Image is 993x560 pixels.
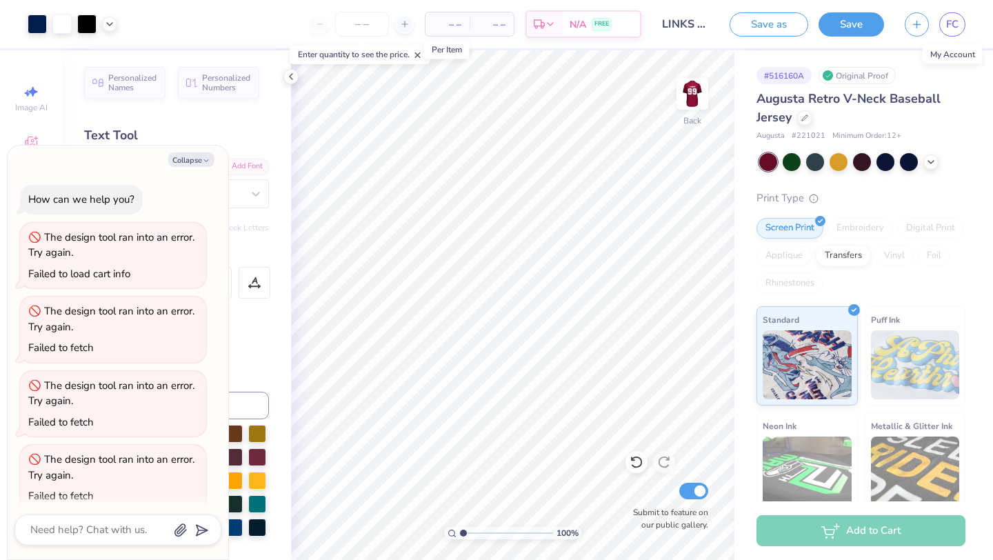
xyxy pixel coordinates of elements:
[897,218,964,239] div: Digital Print
[28,304,194,334] div: The design tool ran into an error. Try again.
[679,80,706,108] img: Back
[792,130,825,142] span: # 221021
[871,330,960,399] img: Puff Ink
[875,246,914,266] div: Vinyl
[202,73,251,92] span: Personalized Numbers
[756,90,941,126] span: Augusta Retro V-Neck Baseball Jersey
[478,17,505,32] span: – –
[556,527,579,539] span: 100 %
[946,17,959,32] span: FC
[28,341,94,354] div: Failed to fetch
[84,126,269,145] div: Text Tool
[832,130,901,142] span: Minimum Order: 12 +
[763,312,799,327] span: Standard
[816,246,871,266] div: Transfers
[756,246,812,266] div: Applique
[594,19,609,29] span: FREE
[168,152,214,167] button: Collapse
[335,12,389,37] input: – –
[28,230,194,260] div: The design tool ran into an error. Try again.
[923,45,983,64] div: My Account
[730,12,808,37] button: Save as
[756,67,812,84] div: # 516160A
[756,218,823,239] div: Screen Print
[625,506,708,531] label: Submit to feature on our public gallery.
[434,17,461,32] span: – –
[683,114,701,127] div: Back
[763,330,852,399] img: Standard
[871,419,952,433] span: Metallic & Glitter Ink
[15,102,48,113] span: Image AI
[819,12,884,37] button: Save
[871,312,900,327] span: Puff Ink
[28,489,94,503] div: Failed to fetch
[763,437,852,506] img: Neon Ink
[108,73,157,92] span: Personalized Names
[871,437,960,506] img: Metallic & Glitter Ink
[570,17,586,32] span: N/A
[756,273,823,294] div: Rhinestones
[424,40,470,59] div: Per Item
[28,415,94,429] div: Failed to fetch
[28,452,194,482] div: The design tool ran into an error. Try again.
[28,267,130,281] div: Failed to load cart info
[652,10,719,38] input: Untitled Design
[28,379,194,408] div: The design tool ran into an error. Try again.
[763,419,796,433] span: Neon Ink
[819,67,896,84] div: Original Proof
[756,130,785,142] span: Augusta
[918,246,950,266] div: Foil
[939,12,965,37] a: FC
[827,218,893,239] div: Embroidery
[214,159,269,174] div: Add Font
[756,190,965,206] div: Print Type
[290,45,430,64] div: Enter quantity to see the price.
[28,192,134,206] div: How can we help you?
